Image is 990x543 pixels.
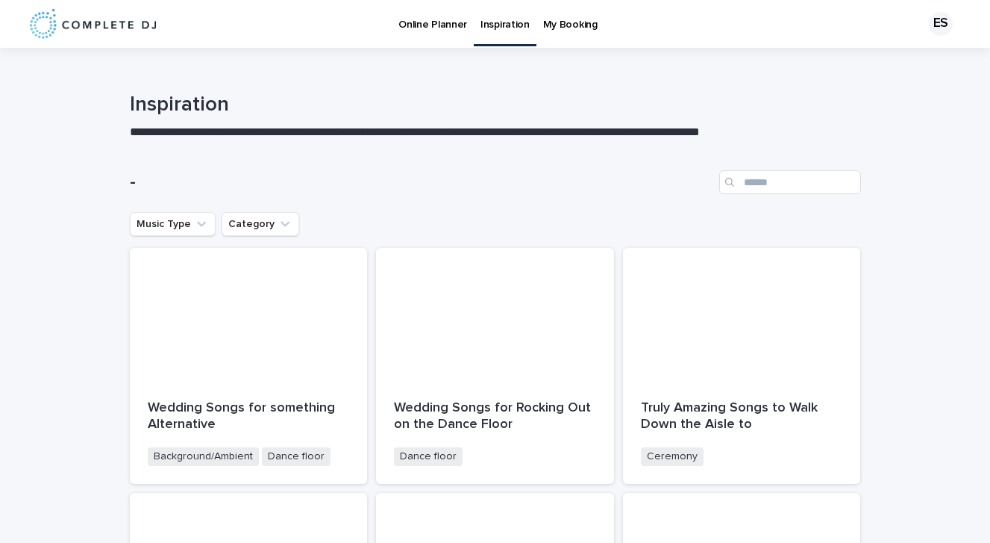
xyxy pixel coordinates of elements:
[130,93,861,118] h1: Inspiration
[394,447,463,466] span: Dance floor
[130,212,216,236] button: Music Type
[148,447,259,466] span: Background/Ambient
[394,400,596,432] p: Wedding Songs for Rocking Out on the Dance Floor
[222,212,299,236] button: Category
[641,400,843,432] p: Truly Amazing Songs to Walk Down the Aisle to
[130,172,713,193] h1: -
[262,447,330,466] span: Dance floor
[376,248,614,484] a: Wedding Songs for Rocking Out on the Dance FloorDance floor
[148,400,350,432] p: Wedding Songs for something Alternative
[719,170,861,194] input: Search
[623,248,861,484] a: Truly Amazing Songs to Walk Down the Aisle toCeremony
[641,447,704,466] span: Ceremony
[929,12,953,36] div: ES
[130,248,368,484] a: Wedding Songs for something AlternativeBackground/AmbientDance floor
[30,9,156,39] img: 8nP3zCmvR2aWrOmylPw8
